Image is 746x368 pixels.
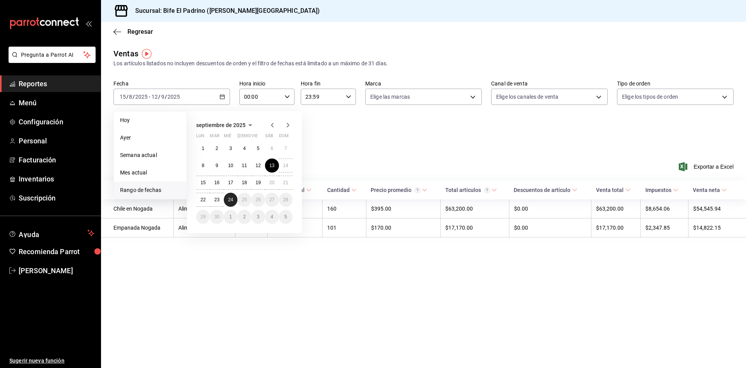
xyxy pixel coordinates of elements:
[509,218,591,237] td: $0.00
[200,214,206,220] abbr: 29 de septiembre de 2025
[301,81,356,86] label: Hora fin
[415,187,420,193] svg: Precio promedio = Total artículos / cantidad
[151,94,158,100] input: --
[228,163,233,168] abbr: 10 de septiembre de 2025
[196,141,210,155] button: 1 de septiembre de 2025
[445,187,490,193] div: Total artículos
[251,176,265,190] button: 19 de septiembre de 2025
[19,136,94,146] span: Personal
[216,146,218,151] abbr: 2 de septiembre de 2025
[210,176,223,190] button: 16 de septiembre de 2025
[270,214,273,220] abbr: 4 de octubre de 2025
[196,193,210,207] button: 22 de septiembre de 2025
[210,159,223,173] button: 9 de septiembre de 2025
[9,357,94,365] span: Sugerir nueva función
[514,187,570,193] div: Descuentos de artículo
[120,169,180,177] span: Mes actual
[265,176,279,190] button: 20 de septiembre de 2025
[196,159,210,173] button: 8 de septiembre de 2025
[120,151,180,159] span: Semana actual
[256,180,261,185] abbr: 19 de septiembre de 2025
[371,187,427,193] span: Precio promedio
[19,155,94,165] span: Facturación
[113,28,153,35] button: Regresar
[269,180,274,185] abbr: 20 de septiembre de 2025
[229,214,232,220] abbr: 1 de octubre de 2025
[19,117,94,127] span: Configuración
[202,163,204,168] abbr: 8 de septiembre de 2025
[322,199,366,218] td: 160
[680,162,734,171] button: Exportar a Excel
[283,180,288,185] abbr: 21 de septiembre de 2025
[270,146,273,151] abbr: 6 de septiembre de 2025
[370,93,410,101] span: Elige las marcas
[9,47,96,63] button: Pregunta a Parrot AI
[224,141,237,155] button: 3 de septiembre de 2025
[214,197,219,202] abbr: 23 de septiembre de 2025
[617,81,734,86] label: Tipo de orden
[120,186,180,194] span: Rango de fechas
[158,94,160,100] span: /
[251,193,265,207] button: 26 de septiembre de 2025
[693,187,727,193] span: Venta neta
[210,141,223,155] button: 2 de septiembre de 2025
[491,81,608,86] label: Canal de venta
[237,141,251,155] button: 4 de septiembre de 2025
[284,214,287,220] abbr: 5 de octubre de 2025
[688,199,746,218] td: $54,545.94
[127,28,153,35] span: Regresar
[19,98,94,108] span: Menú
[269,163,274,168] abbr: 13 de septiembre de 2025
[251,133,258,141] abbr: viernes
[265,141,279,155] button: 6 de septiembre de 2025
[101,199,173,218] td: Chile en Nogada
[224,159,237,173] button: 10 de septiembre de 2025
[366,218,440,237] td: $170.00
[237,193,251,207] button: 25 de septiembre de 2025
[149,94,150,100] span: -
[279,210,293,224] button: 5 de octubre de 2025
[237,210,251,224] button: 2 de octubre de 2025
[243,146,246,151] abbr: 4 de septiembre de 2025
[251,210,265,224] button: 3 de octubre de 2025
[228,180,233,185] abbr: 17 de septiembre de 2025
[113,48,138,59] div: Ventas
[120,116,180,124] span: Hoy
[216,163,218,168] abbr: 9 de septiembre de 2025
[514,187,577,193] span: Descuentos de artículo
[441,218,509,237] td: $17,170.00
[200,180,206,185] abbr: 15 de septiembre de 2025
[165,94,167,100] span: /
[509,199,591,218] td: $0.00
[283,197,288,202] abbr: 28 de septiembre de 2025
[284,146,287,151] abbr: 7 de septiembre de 2025
[645,187,671,193] div: Impuestos
[200,197,206,202] abbr: 22 de septiembre de 2025
[596,187,631,193] span: Venta total
[279,159,293,173] button: 14 de septiembre de 2025
[327,187,350,193] div: Cantidad
[19,265,94,276] span: [PERSON_NAME]
[265,193,279,207] button: 27 de septiembre de 2025
[142,49,152,59] img: Tooltip marker
[265,133,273,141] abbr: sábado
[19,246,94,257] span: Recomienda Parrot
[214,180,219,185] abbr: 16 de septiembre de 2025
[242,180,247,185] abbr: 18 de septiembre de 2025
[279,133,289,141] abbr: domingo
[441,199,509,218] td: $63,200.00
[256,163,261,168] abbr: 12 de septiembre de 2025
[279,141,293,155] button: 7 de septiembre de 2025
[129,6,320,16] h3: Sucursal: Bife El Padrino ([PERSON_NAME][GEOGRAPHIC_DATA])
[196,133,204,141] abbr: lunes
[196,176,210,190] button: 15 de septiembre de 2025
[237,133,283,141] abbr: jueves
[19,193,94,203] span: Suscripción
[224,210,237,224] button: 1 de octubre de 2025
[279,176,293,190] button: 21 de septiembre de 2025
[119,94,126,100] input: --
[210,193,223,207] button: 23 de septiembre de 2025
[242,197,247,202] abbr: 25 de septiembre de 2025
[173,199,235,218] td: Alimentos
